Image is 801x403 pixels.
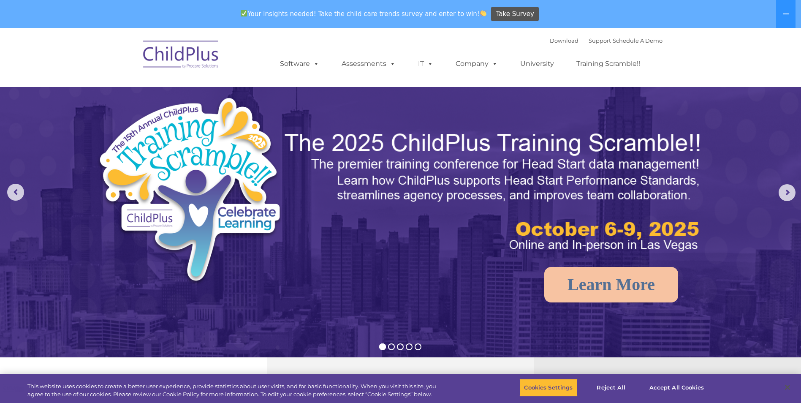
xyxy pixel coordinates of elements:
[585,379,638,397] button: Reject All
[480,10,486,16] img: 👏
[410,55,442,72] a: IT
[139,35,223,77] img: ChildPlus by Procare Solutions
[512,55,562,72] a: University
[447,55,506,72] a: Company
[589,37,611,44] a: Support
[333,55,404,72] a: Assessments
[272,55,328,72] a: Software
[27,382,440,399] div: This website uses cookies to create a better user experience, provide statistics about user visit...
[568,55,649,72] a: Training Scramble!!
[778,378,797,397] button: Close
[241,10,247,16] img: ✅
[645,379,709,397] button: Accept All Cookies
[544,267,678,302] a: Learn More
[550,37,663,44] font: |
[613,37,663,44] a: Schedule A Demo
[491,7,539,22] a: Take Survey
[117,56,143,62] span: Last name
[117,90,153,97] span: Phone number
[519,379,577,397] button: Cookies Settings
[550,37,578,44] a: Download
[237,5,490,22] span: Your insights needed! Take the child care trends survey and enter to win!
[496,7,534,22] span: Take Survey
